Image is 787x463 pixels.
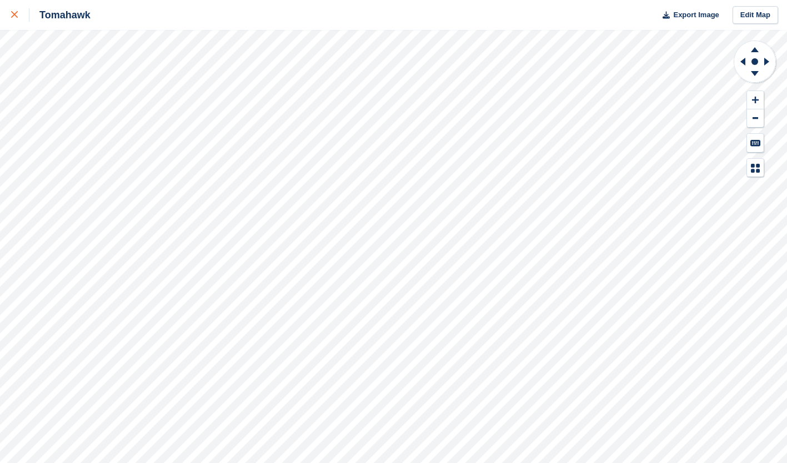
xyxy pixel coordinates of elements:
[747,109,764,128] button: Zoom Out
[673,9,719,21] span: Export Image
[747,134,764,152] button: Keyboard Shortcuts
[747,91,764,109] button: Zoom In
[747,159,764,177] button: Map Legend
[656,6,719,24] button: Export Image
[733,6,778,24] a: Edit Map
[29,8,91,22] div: Tomahawk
